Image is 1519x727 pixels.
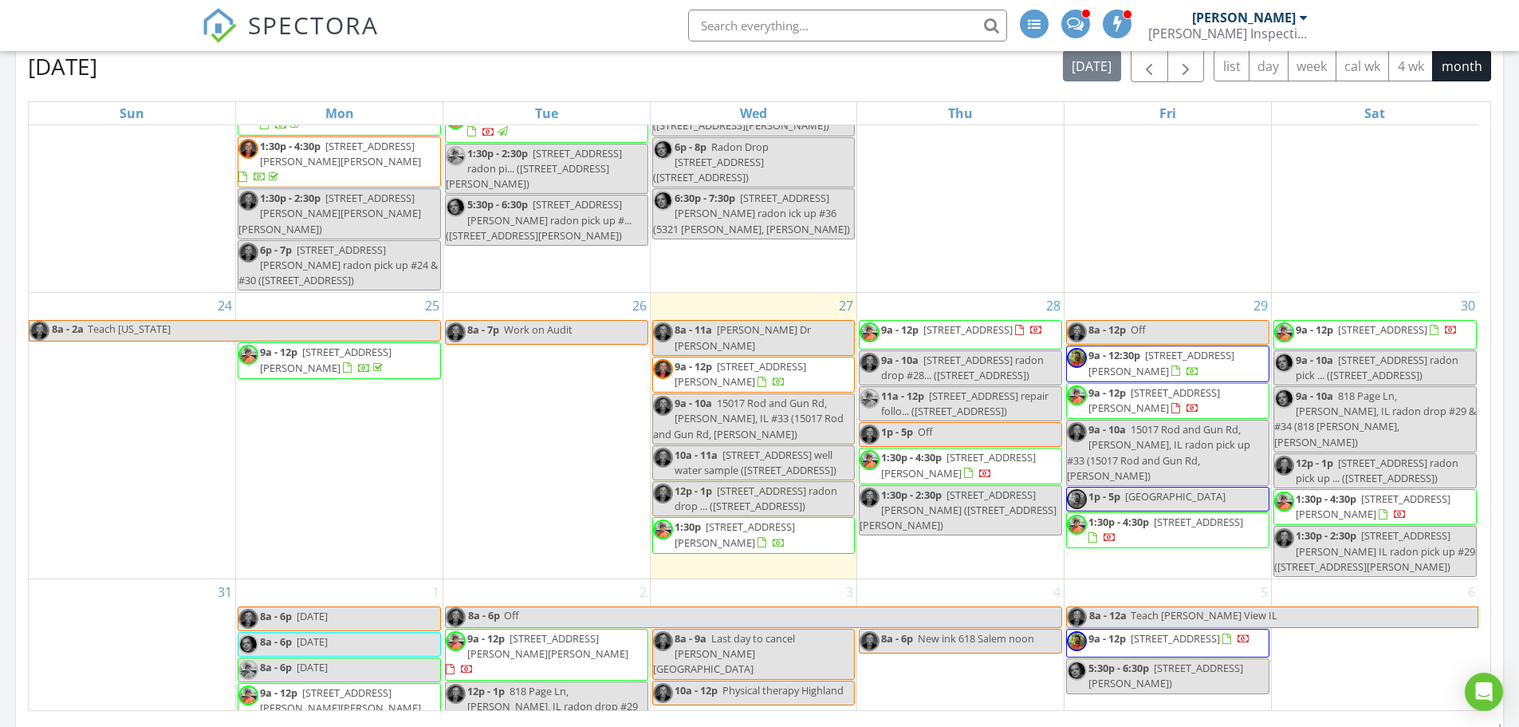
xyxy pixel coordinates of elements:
[1274,389,1294,409] img: screenshot_20241008_112640_photos_2.jpg
[238,342,441,378] a: 9a - 12p [STREET_ADDRESS][PERSON_NAME]
[1088,348,1234,377] a: 9a - 12:30p [STREET_ADDRESS][PERSON_NAME]
[238,660,258,680] img: nic_photo_profile_.jpg
[1296,492,1356,506] span: 1:30p - 4:30p
[260,686,421,715] a: 9a - 12p [STREET_ADDRESS][PERSON_NAME][PERSON_NAME]
[675,484,837,513] span: [STREET_ADDRESS] radon drop ... ([STREET_ADDRESS])
[1296,322,1458,337] a: 9a - 12p [STREET_ADDRESS]
[1066,629,1269,658] a: 9a - 12p [STREET_ADDRESS]
[836,293,856,318] a: Go to August 27, 2025
[918,631,1034,646] span: New ink 618 Salem noon
[1067,322,1087,342] img: matt_hawley5638g.jpg
[1336,50,1390,81] button: cal wk
[1274,492,1294,512] img: nic_photo_profile_.jpg
[443,293,650,579] td: Go to August 26, 2025
[1088,489,1120,504] span: 1p - 5p
[860,389,880,409] img: nic_photo_profile_.jpg
[881,631,913,646] span: 8a - 6p
[260,609,292,623] span: 8a - 6p
[467,631,505,646] span: 9a - 12p
[467,684,505,698] span: 12p - 1p
[881,389,924,403] span: 11a - 12p
[1043,293,1064,318] a: Go to August 28, 2025
[688,10,1007,41] input: Search everything...
[504,322,573,337] span: Work on Audit
[945,102,976,124] a: Thursday
[1250,293,1271,318] a: Go to August 29, 2025
[860,488,880,508] img: matt_hawley5638g.jpg
[238,136,441,188] a: 1:30p - 4:30p [STREET_ADDRESS][PERSON_NAME][PERSON_NAME]
[1296,322,1333,337] span: 9a - 12p
[1067,661,1087,681] img: screenshot_20241008_112640_photos_2.jpg
[1131,322,1146,337] span: Off
[1274,389,1476,449] span: 818 Page Ln, [PERSON_NAME], IL radon drop #29 & #34 (818 [PERSON_NAME], [PERSON_NAME])
[1296,528,1356,543] span: 1:30p - 2:30p
[653,191,850,235] span: [STREET_ADDRESS][PERSON_NAME] radon ick up #36 (5321 [PERSON_NAME], [PERSON_NAME])
[1296,353,1333,367] span: 9a - 10a
[653,140,769,184] span: Radon Drop [STREET_ADDRESS] ([STREET_ADDRESS])
[1249,50,1289,81] button: day
[881,488,942,502] span: 1:30p - 2:30p
[297,609,328,623] span: [DATE]
[629,293,650,318] a: Go to August 26, 2025
[857,293,1064,579] td: Go to August 28, 2025
[214,293,235,318] a: Go to August 24, 2025
[51,321,85,341] span: 8a - 2a
[675,631,706,646] span: 8a - 9a
[653,484,673,504] img: matt_hawley5638g.jpg
[675,322,811,352] span: [PERSON_NAME] Dr [PERSON_NAME]
[446,631,628,676] a: 9a - 12p [STREET_ADDRESS][PERSON_NAME][PERSON_NAME]
[881,353,1044,382] span: [STREET_ADDRESS] radon drop #28... ([STREET_ADDRESS])
[860,425,880,444] img: matt_hawley5638g.jpg
[238,243,438,287] span: [STREET_ADDRESS][PERSON_NAME] radon pick up #24 & #30 ([STREET_ADDRESS])
[1167,49,1205,82] button: Next month
[467,197,528,211] span: 5:30p - 6:30p
[1361,102,1388,124] a: Saturday
[1088,385,1126,400] span: 9a - 12p
[260,139,421,168] span: [STREET_ADDRESS][PERSON_NAME][PERSON_NAME]
[737,102,770,124] a: Wednesday
[653,396,844,441] span: 15017 Rod and Gun Rd, [PERSON_NAME], IL #33 (15017 Rod and Gun Rd, [PERSON_NAME])
[297,634,328,649] span: [DATE]
[1088,515,1243,544] a: 1:30p - 4:30p [STREET_ADDRESS]
[260,686,297,700] span: 9a - 12p
[467,146,528,160] span: 1:30p - 2:30p
[1088,322,1126,337] span: 8a - 12p
[636,579,650,605] a: Go to September 2, 2025
[1088,422,1126,437] span: 9a - 10a
[652,357,856,393] a: 9a - 12p [STREET_ADDRESS][PERSON_NAME]
[260,660,292,674] span: 8a - 6p
[653,140,673,160] img: screenshot_20241008_112640_photos_2.jpg
[238,139,421,184] a: 1:30p - 4:30p [STREET_ADDRESS][PERSON_NAME][PERSON_NAME]
[881,353,919,367] span: 9a - 10a
[260,243,292,257] span: 6p - 7p
[652,517,856,553] a: 1:30p [STREET_ADDRESS][PERSON_NAME]
[1257,579,1271,605] a: Go to September 5, 2025
[1388,50,1433,81] button: 4 wk
[1066,346,1269,381] a: 9a - 12:30p [STREET_ADDRESS][PERSON_NAME]
[675,520,701,534] span: 1:30p
[1296,353,1458,382] span: [STREET_ADDRESS] radon pick ... ([STREET_ADDRESS])
[260,345,297,359] span: 9a - 12p
[1338,322,1427,337] span: [STREET_ADDRESS]
[1274,528,1294,548] img: matt_hawley5638g.jpg
[1273,489,1477,525] a: 1:30p - 4:30p [STREET_ADDRESS][PERSON_NAME]
[30,321,49,341] img: matt_hawley5638g.jpg
[238,191,258,211] img: matt_hawley5638g.jpg
[860,353,880,373] img: matt_hawley5638g.jpg
[116,102,148,124] a: Sunday
[675,359,712,373] span: 9a - 12p
[1088,385,1220,415] span: [STREET_ADDRESS][PERSON_NAME]
[446,197,466,217] img: screenshot_20241008_112640_photos_2.jpg
[322,102,357,124] a: Monday
[1067,422,1250,483] span: 15017 Rod and Gun Rd, [PERSON_NAME], IL radon pick up #33 (15017 Rod and Gun Rd, [PERSON_NAME])
[653,520,673,539] img: nic_photo_profile_.jpg
[1432,50,1491,81] button: month
[675,191,735,205] span: 6:30p - 7:30p
[248,8,379,41] span: SPECTORA
[1296,492,1450,521] span: [STREET_ADDRESS][PERSON_NAME]
[881,322,1043,337] a: 9a - 12p [STREET_ADDRESS]
[1154,515,1243,529] span: [STREET_ADDRESS]
[1063,50,1121,81] button: [DATE]
[1088,607,1127,627] span: 8a - 12a
[260,686,421,715] span: [STREET_ADDRESS][PERSON_NAME][PERSON_NAME]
